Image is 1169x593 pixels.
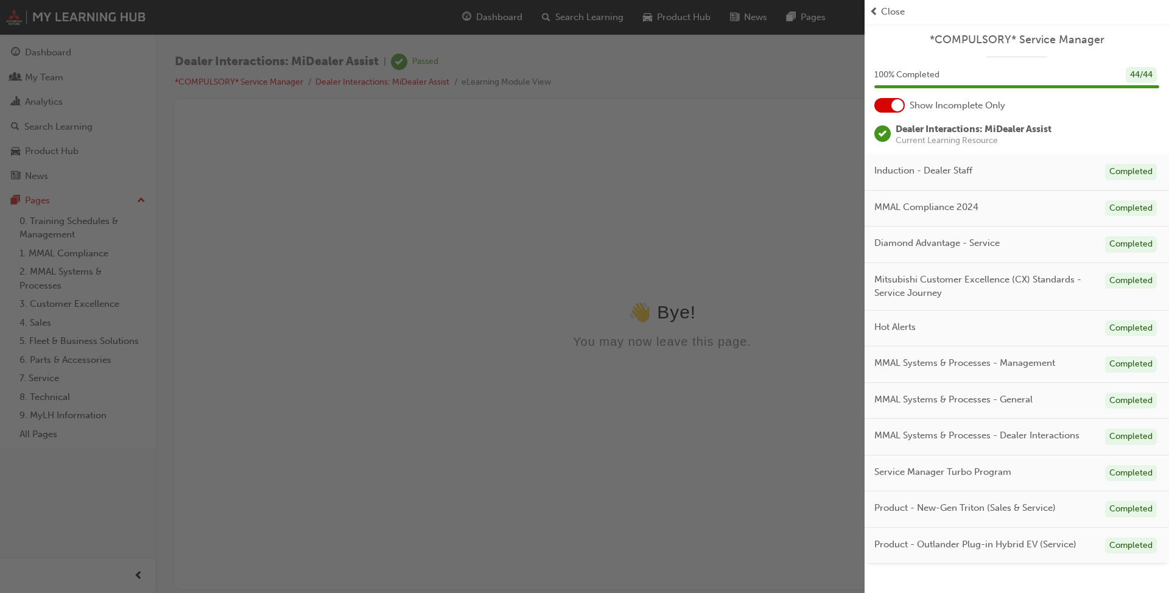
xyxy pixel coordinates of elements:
[874,429,1079,443] span: MMAL Systems & Processes - Dealer Interactions
[874,164,972,178] span: Induction - Dealer Staff
[874,538,1076,552] span: Product - Outlander Plug-in Hybrid EV (Service)
[874,320,916,334] span: Hot Alerts
[874,68,939,82] span: 100 % Completed
[874,236,1000,250] span: Diamond Advantage - Service
[874,501,1056,515] span: Product - New-Gen Triton (Sales & Service)
[896,124,1051,135] span: Dealer Interactions: MiDealer Assist
[896,136,1051,145] span: Current Learning Resource
[869,5,1164,19] button: prev-iconClose
[5,216,950,230] div: You may now leave this page.
[1105,164,1157,180] div: Completed
[874,33,1159,47] a: *COMPULSORY* Service Manager
[1105,200,1157,217] div: Completed
[874,200,978,214] span: MMAL Compliance 2024
[1105,320,1157,337] div: Completed
[874,125,891,142] span: learningRecordVerb_PASS-icon
[1105,465,1157,482] div: Completed
[1105,393,1157,409] div: Completed
[881,5,905,19] span: Close
[5,183,950,204] div: 👋 Bye!
[1105,236,1157,253] div: Completed
[910,99,1005,113] span: Show Incomplete Only
[1105,429,1157,445] div: Completed
[1126,67,1157,83] div: 44 / 44
[874,356,1055,370] span: MMAL Systems & Processes - Management
[1105,501,1157,518] div: Completed
[1105,538,1157,554] div: Completed
[874,465,1011,479] span: Service Manager Turbo Program
[1105,273,1157,289] div: Completed
[874,393,1033,407] span: MMAL Systems & Processes - General
[869,5,879,19] span: prev-icon
[1105,356,1157,373] div: Completed
[874,273,1095,300] span: Mitsubishi Customer Excellence (CX) Standards - Service Journey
